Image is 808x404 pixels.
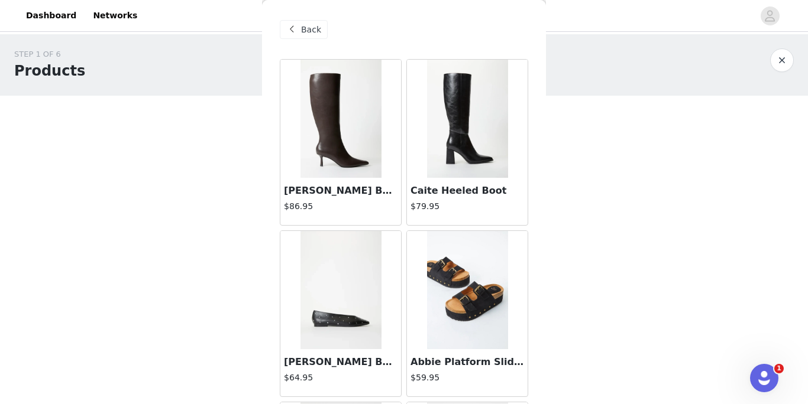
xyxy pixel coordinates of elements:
img: Beth Ballet Flat [300,231,382,349]
img: Emilia Stiletto Boot [300,60,382,178]
h4: $59.95 [411,372,524,384]
div: avatar [764,6,775,25]
span: 1 [774,364,784,373]
h3: [PERSON_NAME] Ballet Flat [284,355,397,369]
h4: $86.95 [284,200,397,213]
div: STEP 1 OF 6 [14,48,85,60]
h3: Abbie Platform Slide Sandal [411,355,524,369]
h4: $64.95 [284,372,397,384]
h3: Caite Heeled Boot [411,184,524,198]
a: Networks [86,2,144,29]
h3: [PERSON_NAME] Boot [284,184,397,198]
h1: Products [14,60,85,82]
img: Caite Heeled Boot [427,60,508,178]
span: Back [301,24,321,36]
a: Dashboard [19,2,83,29]
iframe: Intercom live chat [750,364,778,392]
h4: $79.95 [411,200,524,213]
img: Abbie Platform Slide Sandal [427,231,508,349]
